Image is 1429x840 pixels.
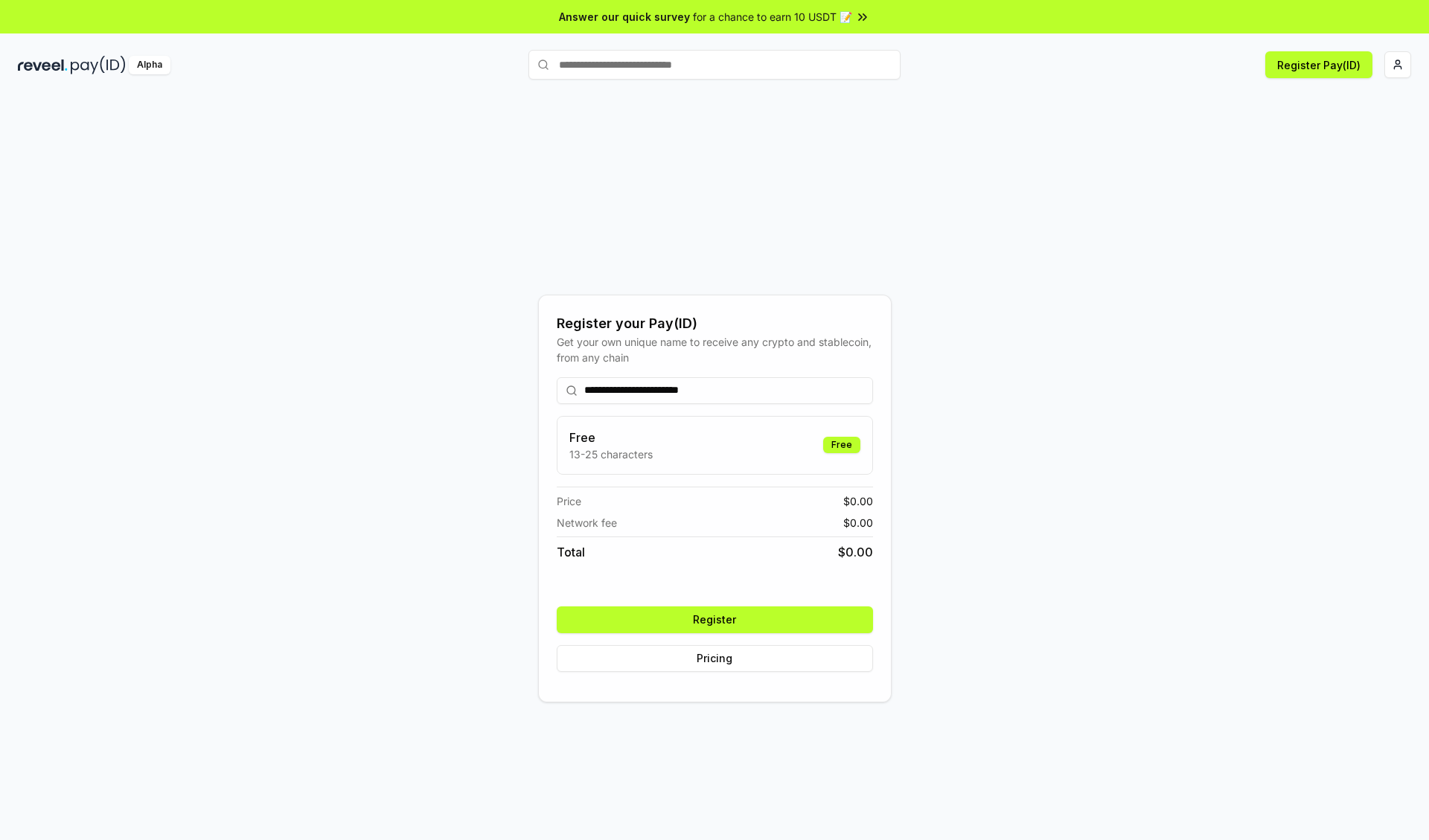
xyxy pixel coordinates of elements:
[693,9,852,25] span: for a chance to earn 10 USDT 📝
[557,493,581,509] span: Price
[557,606,873,633] button: Register
[557,515,617,530] span: Network fee
[569,429,653,446] h3: Free
[129,56,170,74] div: Alpha
[843,515,873,530] span: $ 0.00
[843,493,873,509] span: $ 0.00
[557,313,873,334] div: Register your Pay(ID)
[71,56,126,74] img: pay_id
[559,9,690,25] span: Answer our quick survey
[838,543,873,561] span: $ 0.00
[557,645,873,672] button: Pricing
[18,56,68,74] img: reveel_dark
[557,543,585,561] span: Total
[557,334,873,365] div: Get your own unique name to receive any crypto and stablecoin, from any chain
[1265,51,1372,78] button: Register Pay(ID)
[569,446,653,462] p: 13-25 characters
[823,437,860,453] div: Free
